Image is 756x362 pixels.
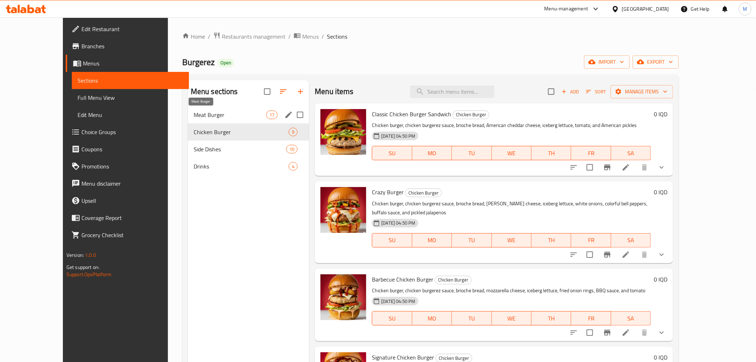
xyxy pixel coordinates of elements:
[638,58,673,67] span: export
[83,59,183,68] span: Menus
[544,5,588,13] div: Menu-management
[194,162,289,171] div: Drinks
[288,32,291,41] li: /
[534,313,568,324] span: TH
[532,233,571,248] button: TH
[452,311,492,326] button: TU
[78,93,183,102] span: Full Menu View
[191,86,238,97] h2: Menu sections
[406,189,442,197] span: Chicken Burger
[582,325,597,340] span: Select to update
[654,187,667,197] h6: 0 IQD
[66,20,189,38] a: Edit Restaurant
[283,109,294,120] button: edit
[611,146,651,160] button: SA
[188,103,309,178] nav: Menu sections
[81,179,183,188] span: Menu disclaimer
[66,158,189,175] a: Promotions
[574,313,608,324] span: FR
[633,55,679,69] button: export
[81,162,183,171] span: Promotions
[208,32,210,41] li: /
[378,220,418,226] span: [DATE] 04:50 PM
[614,148,648,158] span: SA
[614,313,648,324] span: SA
[636,246,653,263] button: delete
[653,246,670,263] button: show more
[636,159,653,176] button: delete
[315,86,354,97] h2: Menu items
[375,235,409,245] span: SU
[275,83,292,100] span: Sort sections
[320,187,366,233] img: Crazy Burger
[657,163,666,172] svg: Show Choices
[574,235,608,245] span: FR
[72,72,189,89] a: Sections
[622,163,630,172] a: Edit menu item
[405,189,442,197] div: Chicken Burger
[372,233,412,248] button: SU
[294,32,319,41] a: Menus
[559,86,582,97] button: Add
[565,324,582,341] button: sort-choices
[66,38,189,55] a: Branches
[611,85,673,98] button: Manage items
[66,270,112,279] a: Support.OpsPlatform
[375,313,409,324] span: SU
[378,133,418,140] span: [DATE] 04:50 PM
[492,146,532,160] button: WE
[415,148,449,158] span: MO
[188,141,309,158] div: Side Dishes10
[532,146,571,160] button: TH
[495,235,529,245] span: WE
[320,109,366,155] img: Classic Chicken Burger Sandwich
[495,148,529,158] span: WE
[378,298,418,305] span: [DATE] 04:50 PM
[66,226,189,244] a: Grocery Checklist
[636,324,653,341] button: delete
[81,214,183,222] span: Coverage Report
[534,148,568,158] span: TH
[66,175,189,192] a: Menu disclaimer
[218,60,234,66] span: Open
[622,328,630,337] a: Edit menu item
[194,128,289,136] div: Chicken Burger
[372,109,451,119] span: Classic Chicken Burger Sandwich
[622,250,630,259] a: Edit menu item
[81,196,183,205] span: Upsell
[81,25,183,33] span: Edit Restaurant
[188,123,309,141] div: Chicken Burger9
[532,311,571,326] button: TH
[435,276,471,284] span: Chicken Burger
[657,250,666,259] svg: Show Choices
[544,84,559,99] span: Select section
[571,146,611,160] button: FR
[584,55,630,69] button: import
[492,311,532,326] button: WE
[266,111,278,119] div: items
[571,233,611,248] button: FR
[743,5,747,13] span: M
[452,233,492,248] button: TU
[289,163,297,170] span: 4
[455,235,489,245] span: TU
[455,313,489,324] span: TU
[435,276,472,284] div: Chicken Burger
[66,192,189,209] a: Upsell
[599,324,616,341] button: Branch-specific-item
[327,32,347,41] span: Sections
[611,311,651,326] button: SA
[182,32,679,41] nav: breadcrumb
[452,146,492,160] button: TU
[182,54,215,70] span: Burgerez
[412,233,452,248] button: MO
[72,106,189,123] a: Edit Menu
[292,83,309,100] button: Add section
[616,87,667,96] span: Manage items
[582,86,611,97] span: Sort items
[590,58,624,67] span: import
[372,286,651,295] p: Chicken burger, chicken burgerez sauce, brioche bread, mozzarella cheese, iceberg lettuce, fried ...
[194,145,286,153] div: Side Dishes
[287,146,297,153] span: 10
[410,85,494,98] input: search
